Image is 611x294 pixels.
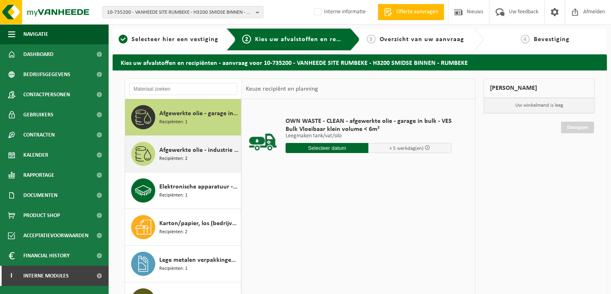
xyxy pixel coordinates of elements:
[159,118,187,126] span: Recipiënten: 1
[394,8,440,16] span: Offerte aanvragen
[534,36,570,43] span: Bevestiging
[23,105,53,125] span: Gebruikers
[23,125,55,145] span: Contracten
[23,145,48,165] span: Kalender
[367,35,376,43] span: 3
[119,35,128,43] span: 1
[125,246,241,282] button: Lege metalen verpakkingen van gevaarlijke stoffen Recipiënten: 1
[561,122,594,133] a: Doorgaan
[23,44,53,64] span: Dashboard
[125,209,241,246] button: Karton/papier, los (bedrijven) Recipiënten: 2
[159,255,239,265] span: Lege metalen verpakkingen van gevaarlijke stoffen
[107,6,253,19] span: 10-735200 - VANHEEDE SITE RUMBEKE - H3200 SMIDSE BINNEN - RUMBEKE
[313,6,366,18] label: Interne informatie
[159,145,239,155] span: Afgewerkte olie - industrie in bulk
[132,36,218,43] span: Selecteer hier een vestiging
[129,83,237,95] input: Materiaal zoeken
[23,246,70,266] span: Financial History
[286,143,369,153] input: Selecteer datum
[521,35,530,43] span: 4
[117,35,220,44] a: 1Selecteer hier een vestiging
[484,98,595,113] p: Uw winkelmand is leeg
[125,136,241,172] button: Afgewerkte olie - industrie in bulk Recipiënten: 2
[159,155,187,163] span: Recipiënten: 2
[380,36,465,43] span: Overzicht van uw aanvraag
[159,182,239,192] span: Elektronische apparatuur - overige (OVE)
[159,219,239,228] span: Karton/papier, los (bedrijven)
[23,165,54,185] span: Rapportage
[242,35,251,43] span: 2
[159,109,239,118] span: Afgewerkte olie - garage in bulk
[286,125,452,133] span: Bulk Vloeibaar klein volume < 6m³
[286,133,452,139] p: Leegmaken tank/vat/silo
[103,6,263,18] button: 10-735200 - VANHEEDE SITE RUMBEKE - H3200 SMIDSE BINNEN - RUMBEKE
[378,4,444,20] a: Offerte aanvragen
[23,85,70,105] span: Contactpersonen
[23,24,48,44] span: Navigatie
[255,36,366,43] span: Kies uw afvalstoffen en recipiënten
[286,117,452,125] span: OWN WASTE - CLEAN - afgewerkte olie - garage in bulk - VES
[23,226,88,246] span: Acceptatievoorwaarden
[159,228,187,236] span: Recipiënten: 2
[125,172,241,209] button: Elektronische apparatuur - overige (OVE) Recipiënten: 1
[8,266,15,286] span: I
[23,64,70,85] span: Bedrijfsgegevens
[159,192,187,199] span: Recipiënten: 1
[483,79,595,98] div: [PERSON_NAME]
[159,265,187,273] span: Recipiënten: 1
[390,146,424,151] span: + 5 werkdag(en)
[23,266,69,286] span: Interne modules
[125,99,241,136] button: Afgewerkte olie - garage in bulk Recipiënten: 1
[242,79,322,99] div: Keuze recipiënt en planning
[23,185,58,205] span: Documenten
[113,54,607,70] h2: Kies uw afvalstoffen en recipiënten - aanvraag voor 10-735200 - VANHEEDE SITE RUMBEKE - H3200 SMI...
[23,205,60,226] span: Product Shop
